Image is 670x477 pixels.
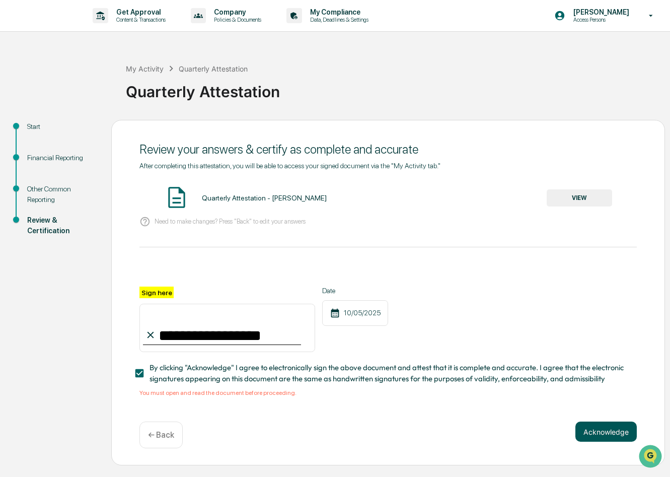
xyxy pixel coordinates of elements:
button: Start new chat [171,80,183,92]
p: Get Approval [108,8,171,16]
span: By clicking "Acknowledge" I agree to electronically sign the above document and attest that it is... [150,362,629,385]
div: Review & Certification [27,215,95,236]
span: Data Lookup [20,146,63,156]
button: Acknowledge [575,422,637,442]
p: Need to make changes? Press "Back" to edit your answers [155,218,306,225]
span: After completing this attestation, you will be able to access your signed document via the "My Ac... [139,162,440,170]
span: Pylon [100,171,122,178]
a: Powered byPylon [71,170,122,178]
div: Other Common Reporting [27,184,95,205]
div: You must open and read the document before proceeding. [139,389,637,396]
a: 🖐️Preclearance [6,123,69,141]
p: Company [206,8,266,16]
label: Sign here [139,287,174,298]
div: Start [27,121,95,132]
a: 🗄️Attestations [69,123,129,141]
span: Preclearance [20,127,65,137]
div: My Activity [126,64,164,73]
p: ← Back [148,430,174,440]
img: logo [24,10,72,22]
div: Review your answers & certify as complete and accurate [139,142,637,157]
p: My Compliance [302,8,374,16]
a: 🔎Data Lookup [6,142,67,160]
div: 🗄️ [73,128,81,136]
span: Attestations [83,127,125,137]
p: How can we help? [10,21,183,37]
p: Content & Transactions [108,16,171,23]
div: Quarterly Attestation - [PERSON_NAME] [202,194,327,202]
div: 10/05/2025 [322,300,388,326]
p: [PERSON_NAME] [565,8,634,16]
img: 1746055101610-c473b297-6a78-478c-a979-82029cc54cd1 [10,77,28,95]
label: Date [322,287,388,295]
p: Policies & Documents [206,16,266,23]
div: Start new chat [34,77,165,87]
div: Quarterly Attestation [126,75,665,101]
div: 🔎 [10,147,18,155]
div: 🖐️ [10,128,18,136]
div: Financial Reporting [27,153,95,163]
img: Document Icon [164,185,189,210]
p: Access Persons [565,16,634,23]
div: We're available if you need us! [34,87,127,95]
p: Data, Deadlines & Settings [302,16,374,23]
button: VIEW [547,189,612,207]
iframe: Open customer support [638,444,665,471]
div: Quarterly Attestation [179,64,248,73]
